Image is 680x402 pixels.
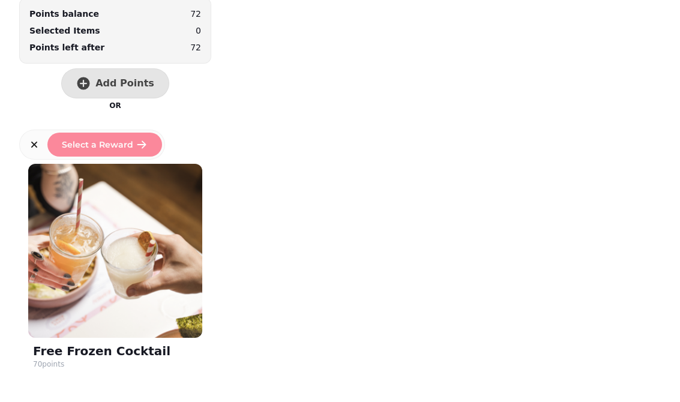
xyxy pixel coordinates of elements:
p: 72 [190,41,201,53]
p: 72 [190,8,201,20]
div: 70 points [33,359,64,369]
p: Free Frozen Cocktail [33,343,170,359]
p: OR [109,101,121,110]
button: Add Points [61,68,169,98]
img: Free Frozen Cocktail [28,164,202,338]
span: Add Points [95,79,154,88]
div: Points balance [29,8,99,20]
p: Points left after [29,41,104,53]
span: Select a Reward [62,140,133,149]
p: 0 [196,25,201,37]
p: Selected Items [29,25,100,37]
button: Select a Reward [47,133,162,157]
